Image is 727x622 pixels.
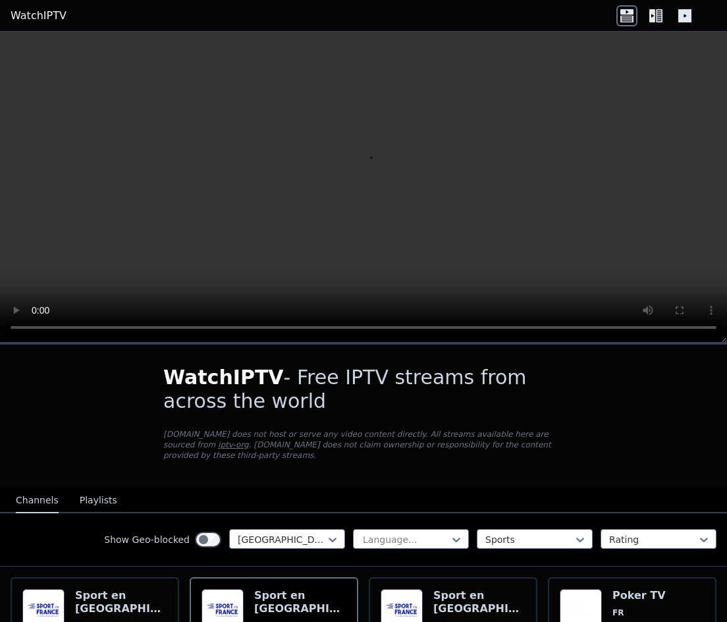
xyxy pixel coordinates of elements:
[163,366,564,413] h1: - Free IPTV streams from across the world
[80,488,117,513] button: Playlists
[163,366,284,389] span: WatchIPTV
[11,8,67,24] a: WatchIPTV
[16,488,59,513] button: Channels
[163,429,564,461] p: [DOMAIN_NAME] does not host or serve any video content directly. All streams available here are s...
[612,608,624,618] span: FR
[75,589,167,615] h6: Sport en [GEOGRAPHIC_DATA]
[218,440,249,449] a: iptv-org
[104,533,190,546] label: Show Geo-blocked
[612,589,670,602] h6: Poker TV
[433,589,525,615] h6: Sport en [GEOGRAPHIC_DATA]
[254,589,346,615] h6: Sport en [GEOGRAPHIC_DATA]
